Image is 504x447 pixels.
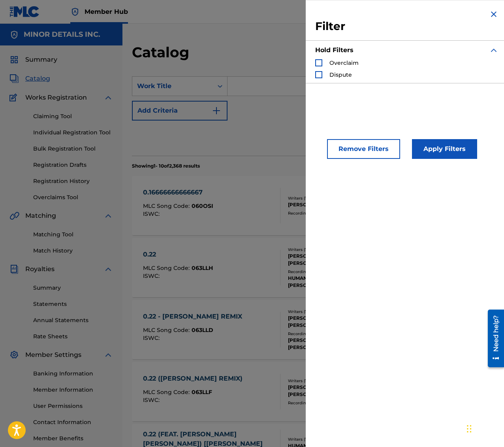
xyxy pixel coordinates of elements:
img: Accounts [9,30,19,40]
a: Registration Drafts [33,161,113,169]
div: [PERSON_NAME] KOLEVA [288,201,367,208]
div: [PERSON_NAME] [PERSON_NAME] [288,384,367,398]
span: ISWC : [143,334,162,341]
img: Member Settings [9,350,19,360]
img: MLC Logo [9,6,40,17]
span: 060OSI [192,202,213,209]
div: 0.22 - [PERSON_NAME] REMIX [143,312,246,321]
a: Statements [33,300,113,308]
a: Bulk Registration Tool [33,145,113,153]
div: HUMAN LIFE, [PERSON_NAME], [PERSON_NAME] [PERSON_NAME], [PERSON_NAME] [PERSON_NAME]|[PERSON_NAME]... [288,275,367,289]
span: 063LLD [192,326,213,334]
a: Annual Statements [33,316,113,324]
a: Match History [33,247,113,255]
strong: Hold Filters [315,46,354,54]
img: 9d2ae6d4665cec9f34b9.svg [212,106,221,115]
img: Works Registration [9,93,20,102]
form: Search Form [132,76,495,156]
a: Banking Information [33,370,113,378]
span: Overclaim [329,59,359,66]
img: Top Rightsholder [70,7,80,17]
a: Claiming Tool [33,112,113,121]
img: Summary [9,55,19,64]
div: Writers ( 1 ) [288,436,367,442]
div: Work Title [137,81,208,91]
button: Remove Filters [327,139,400,159]
span: 063LLH [192,264,213,272]
span: ISWC : [143,210,162,217]
div: Recording Artists ( 11 ) [288,269,367,275]
a: SummarySummary [9,55,57,64]
span: Catalog [25,74,50,83]
div: [PERSON_NAME] [PERSON_NAME] [288,315,367,329]
img: close [489,9,498,19]
div: Recording Artists ( 8 ) [288,331,367,337]
span: MLC Song Code : [143,202,192,209]
div: Recording Artists ( 0 ) [288,400,367,406]
span: Works Registration [25,93,87,102]
h3: Filter [315,19,498,34]
a: CatalogCatalog [9,74,50,83]
span: Matching [25,211,56,221]
img: expand [103,211,113,221]
a: Member Benefits [33,434,113,443]
div: 0.22 ([PERSON_NAME] REMIX) [143,374,246,383]
div: 0.22 [143,250,213,259]
div: Drag [467,417,472,441]
div: Recording Artists ( 0 ) [288,210,367,216]
div: Writers ( 1 ) [288,309,367,315]
iframe: Chat Widget [465,409,504,447]
span: Summary [25,55,57,64]
a: Overclaims Tool [33,193,113,202]
h2: Catalog [132,43,193,61]
a: Matching Tool [33,230,113,239]
span: Member Settings [25,350,81,360]
img: Catalog [9,74,19,83]
img: expand [103,93,113,102]
a: 0.22 - [PERSON_NAME] REMIXMLC Song Code:063LLDISWC:Writers (1)[PERSON_NAME] [PERSON_NAME]Recordin... [132,300,495,359]
a: Member Information [33,386,113,394]
span: MLC Song Code : [143,326,192,334]
button: Apply Filters [412,139,477,159]
img: expand [103,350,113,360]
span: MLC Song Code : [143,389,192,396]
button: Add Criteria [132,101,228,121]
span: ISWC : [143,272,162,279]
a: Individual Registration Tool [33,128,113,137]
span: MLC Song Code : [143,264,192,272]
p: Showing 1 - 10 of 2,368 results [132,162,200,170]
iframe: Resource Center [482,306,504,370]
a: Rate Sheets [33,332,113,341]
span: ISWC : [143,396,162,404]
a: User Permissions [33,402,113,410]
div: Writers ( 1 ) [288,378,367,384]
a: 0.16666666666667MLC Song Code:060OSIISWC:Writers (1)[PERSON_NAME] KOLEVARecording Artists (0)Your... [132,176,495,235]
span: Dispute [329,71,352,78]
div: [PERSON_NAME] [PERSON_NAME]|[PERSON_NAME]|HUMAN LIFE, [PERSON_NAME] [PERSON_NAME]|[PERSON_NAME]|H... [288,337,367,351]
a: Contact Information [33,418,113,426]
span: Royalties [25,264,55,274]
div: [PERSON_NAME] [PERSON_NAME] [288,253,367,267]
div: Writers ( 1 ) [288,195,367,201]
a: Registration History [33,177,113,185]
a: 0.22 ([PERSON_NAME] REMIX)MLC Song Code:063LLFISWC:Writers (1)[PERSON_NAME] [PERSON_NAME]Recordin... [132,362,495,421]
span: Member Hub [85,7,128,16]
h5: MINOR DETAILS INC. [24,30,100,39]
span: 063LLF [192,389,212,396]
img: expand [489,45,498,55]
div: 0.16666666666667 [143,188,213,197]
img: Royalties [9,264,19,274]
div: Writers ( 1 ) [288,247,367,253]
img: Matching [9,211,19,221]
a: 0.22MLC Song Code:063LLHISWC:Writers (1)[PERSON_NAME] [PERSON_NAME]Recording Artists (11)HUMAN LI... [132,238,495,297]
img: expand [103,264,113,274]
a: Summary [33,284,113,292]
